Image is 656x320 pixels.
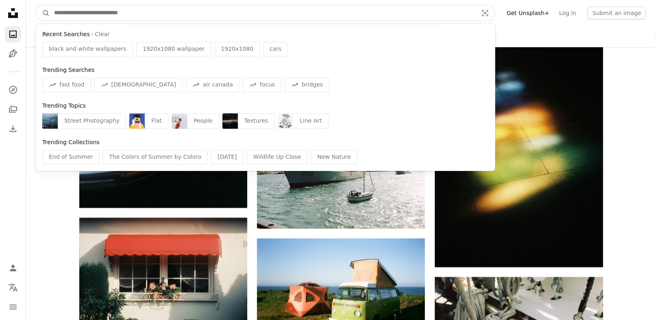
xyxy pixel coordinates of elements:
[238,113,275,129] div: Textures
[588,6,646,19] button: Submit an image
[5,279,21,296] button: Language
[5,260,21,276] a: Log in / Sign up
[5,101,21,117] a: Collections
[475,5,495,21] button: Visual search
[59,81,85,89] span: fast food
[79,270,247,277] a: Red scalloped awning over a window with flowers
[42,113,58,129] img: photo-1756135154174-add625f8721a
[278,113,293,129] img: premium_vector-1752709911696-27a744dc32d9
[49,45,126,53] span: black and white wallpapers
[221,45,254,53] span: 1920x1080
[203,81,233,89] span: air canada
[5,299,21,315] button: Menu
[5,26,21,42] a: Photos
[145,113,168,129] div: Flat
[187,113,219,129] div: People
[58,113,126,129] div: Street Photography
[42,30,489,39] div: ·
[211,150,243,164] div: [DATE]
[435,17,603,268] img: Colorful light patterns on a dark tiled floor.
[111,81,176,89] span: [DEMOGRAPHIC_DATA]
[42,102,86,109] span: Trending Topics
[247,150,308,164] div: Wildlife Up Close
[42,139,100,145] span: Trending Collections
[5,5,21,23] a: Home — Unsplash
[5,45,21,62] a: Illustrations
[36,5,50,21] button: Search Unsplash
[311,150,357,164] div: New Nature
[293,113,328,129] div: Line Art
[302,81,323,89] span: bridges
[102,150,208,164] div: The Colors of Summer by Coloro
[5,121,21,137] a: Download History
[502,6,554,19] a: Get Unsplash+
[260,81,275,89] span: focus
[554,6,581,19] a: Log in
[143,45,205,53] span: 1920x1080 wallpaper
[129,113,145,129] img: premium_vector-1749740990668-cd06e98471ca
[172,113,187,129] img: premium_photo-1756163700959-70915d58a694
[435,138,603,146] a: Colorful light patterns on a dark tiled floor.
[95,30,110,39] button: Clear
[270,45,281,53] span: cars
[36,5,495,21] form: Find visuals sitewide
[257,117,425,229] img: A large warship docked beside a small sailboat.
[42,30,90,39] span: Recent Searches
[257,290,425,297] a: Green camper van and orange tent by the ocean.
[222,113,238,129] img: photo-1756232684964-09e6bee67c30
[42,67,94,73] span: Trending Searches
[257,169,425,176] a: A large warship docked beside a small sailboat.
[42,150,99,164] div: End of Summer
[5,82,21,98] a: Explore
